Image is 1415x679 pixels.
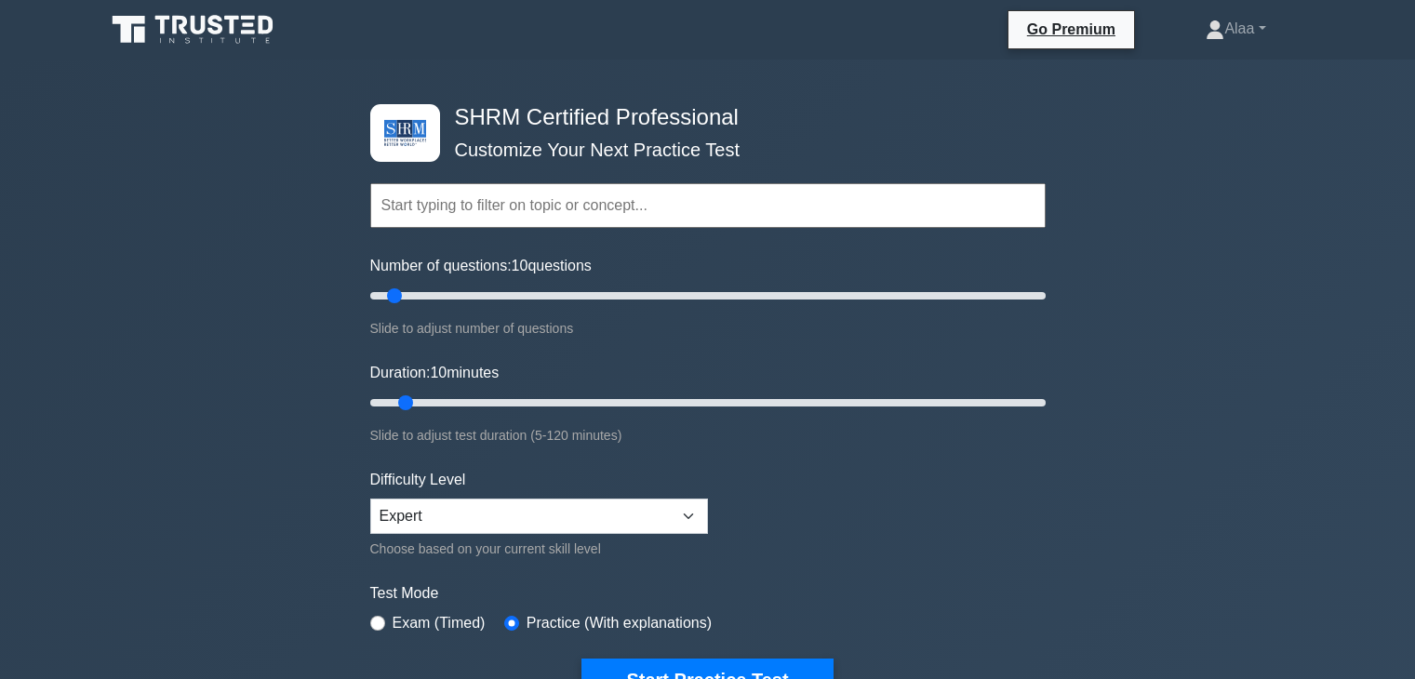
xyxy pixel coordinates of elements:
span: 10 [512,258,528,273]
label: Test Mode [370,582,1046,605]
label: Practice (With explanations) [527,612,712,634]
div: Slide to adjust test duration (5-120 minutes) [370,424,1046,446]
input: Start typing to filter on topic or concept... [370,183,1046,228]
a: Go Premium [1016,18,1127,41]
h4: SHRM Certified Professional [447,104,954,131]
div: Slide to adjust number of questions [370,317,1046,339]
span: 10 [430,365,447,380]
label: Exam (Timed) [393,612,486,634]
label: Number of questions: questions [370,255,592,277]
div: Choose based on your current skill level [370,538,708,560]
a: Alaa [1161,10,1310,47]
label: Difficulty Level [370,469,466,491]
label: Duration: minutes [370,362,500,384]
